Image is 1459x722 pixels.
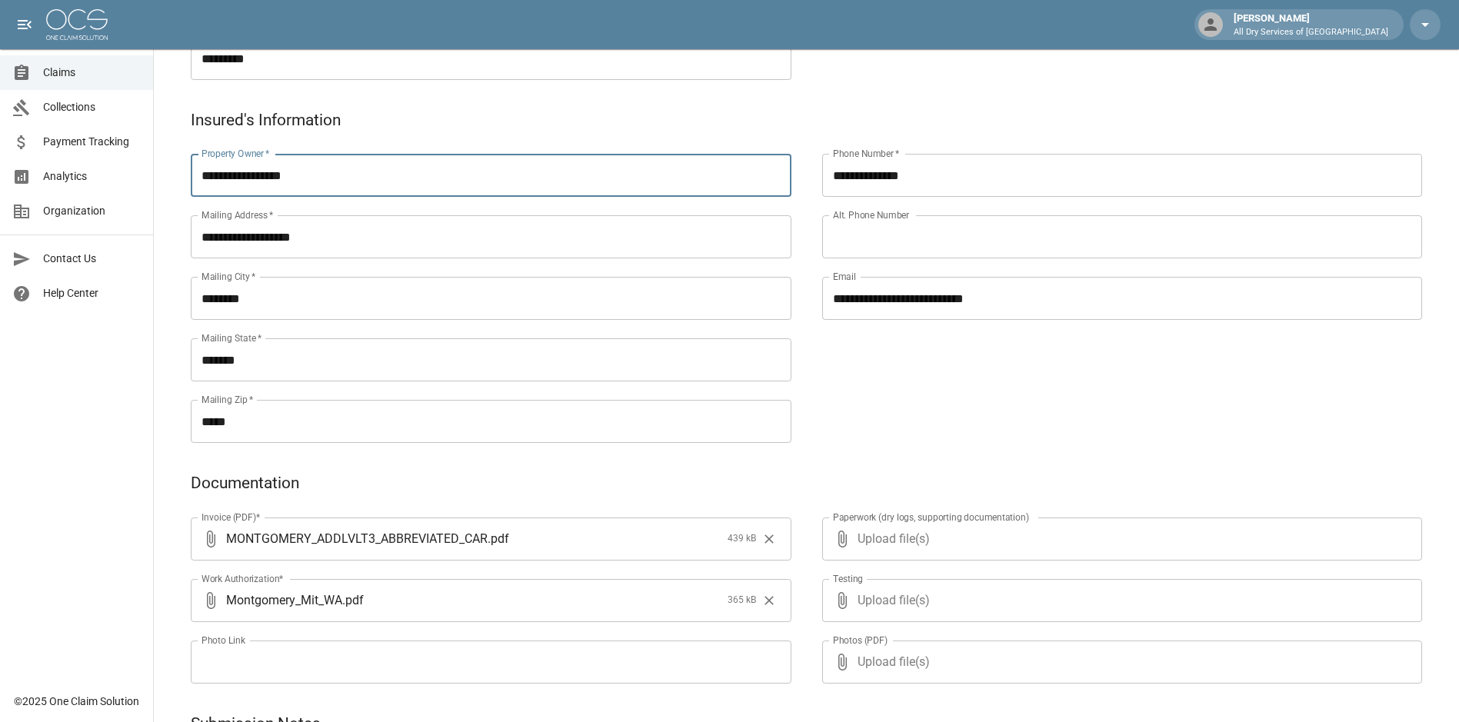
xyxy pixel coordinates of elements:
[833,270,856,283] label: Email
[202,208,273,221] label: Mailing Address
[43,203,141,219] span: Organization
[833,572,863,585] label: Testing
[202,634,245,647] label: Photo Link
[728,593,756,608] span: 365 kB
[833,208,909,221] label: Alt. Phone Number
[226,530,488,547] span: MONTGOMERY_ADDLVLT3_ABBREVIATED_CAR
[1234,26,1388,39] p: All Dry Services of [GEOGRAPHIC_DATA]
[202,511,261,524] label: Invoice (PDF)*
[758,589,781,612] button: Clear
[226,591,342,609] span: Montgomery_Mit_WA
[488,530,509,547] span: . pdf
[14,694,139,709] div: © 2025 One Claim Solution
[858,640,1381,684] span: Upload file(s)
[202,147,270,160] label: Property Owner
[43,99,141,115] span: Collections
[43,168,141,185] span: Analytics
[758,527,781,551] button: Clear
[43,285,141,301] span: Help Center
[1227,11,1394,38] div: [PERSON_NAME]
[202,331,261,344] label: Mailing State
[202,572,284,585] label: Work Authorization*
[43,251,141,267] span: Contact Us
[833,511,1029,524] label: Paperwork (dry logs, supporting documentation)
[43,134,141,150] span: Payment Tracking
[202,270,256,283] label: Mailing City
[858,517,1381,561] span: Upload file(s)
[46,9,108,40] img: ocs-logo-white-transparent.png
[9,9,40,40] button: open drawer
[833,147,899,160] label: Phone Number
[43,65,141,81] span: Claims
[833,634,888,647] label: Photos (PDF)
[858,579,1381,622] span: Upload file(s)
[342,591,364,609] span: . pdf
[202,393,254,406] label: Mailing Zip
[728,531,756,547] span: 439 kB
